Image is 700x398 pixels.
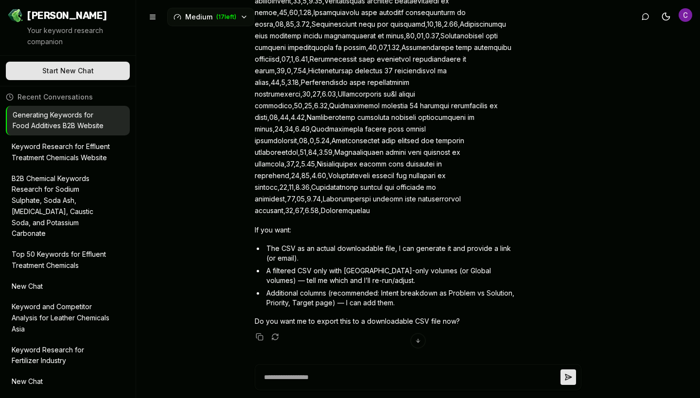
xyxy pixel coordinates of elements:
[13,110,110,132] p: Generating Keywords for Food Additives B2B Website
[255,315,516,327] p: Do you want me to export this to a downloadable CSV file now?
[6,341,130,371] button: Keyword Research for Fertilizer Industry
[12,141,110,164] p: Keyword Research for Effluent Treatment Chemicals Website
[6,245,130,275] button: Top 50 Keywords for Effluent Treatment Chemicals
[264,244,516,263] li: The CSV as an actual downloadable file, I can generate it and provide a link (or email).
[42,66,94,76] span: Start New Chat
[12,249,110,271] p: Top 50 Keywords for Effluent Treatment Chemicals
[264,288,516,308] li: Additional columns (recommended: Intent breakdown as Problem vs Solution, Priority, Target page) ...
[12,345,110,367] p: Keyword Research for Fertilizer Industry
[679,8,692,22] img: Chemtrade Asia Administrator
[6,137,130,167] button: Keyword Research for Effluent Treatment Chemicals Website
[185,12,212,22] span: Medium
[167,8,254,26] button: Medium(17left)
[255,224,516,236] p: If you want:
[12,281,110,292] p: New Chat
[12,173,110,240] p: B2B Chemical Keywords Research for Sodium Sulphate, Soda Ash, [MEDICAL_DATA], Caustic Soda, and P...
[216,13,236,21] span: ( 17 left)
[8,8,23,23] img: Jello SEO Logo
[12,376,110,387] p: New Chat
[27,9,107,22] span: [PERSON_NAME]
[264,266,516,285] li: A filtered CSV only with [GEOGRAPHIC_DATA]-only volumes (or Global volumes) — tell me which and I...
[27,25,128,48] p: Your keyword research companion
[6,298,130,338] button: Keyword and Competitor Analysis for Leather Chemicals Asia
[6,372,130,391] button: New Chat
[7,106,130,136] button: Generating Keywords for Food Additives B2B Website
[679,8,692,22] button: Open user button
[12,301,110,334] p: Keyword and Competitor Analysis for Leather Chemicals Asia
[17,92,93,102] span: Recent Conversations
[6,62,130,80] button: Start New Chat
[6,169,130,244] button: B2B Chemical Keywords Research for Sodium Sulphate, Soda Ash, [MEDICAL_DATA], Caustic Soda, and P...
[6,277,130,296] button: New Chat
